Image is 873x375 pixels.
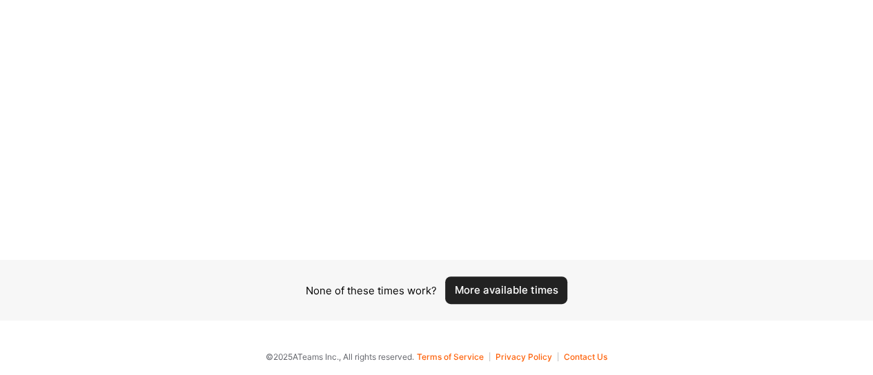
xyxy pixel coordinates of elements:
button: Contact Us [564,352,607,361]
button: Terms of Service [417,352,490,361]
button: Privacy Policy [496,352,558,361]
div: None of these times work? [306,283,437,298]
button: More available times [445,276,567,304]
span: © 2025 ATeams Inc., All rights reserved. [266,349,414,364]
